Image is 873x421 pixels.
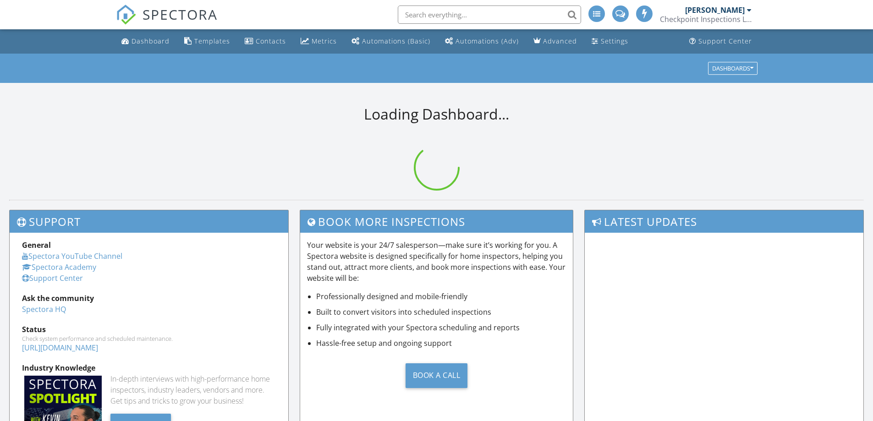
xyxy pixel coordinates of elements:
input: Search everything... [398,5,581,24]
h3: Support [10,210,288,233]
div: In-depth interviews with high-performance home inspectors, industry leaders, vendors and more. Ge... [110,373,276,406]
div: Templates [194,37,230,45]
a: Metrics [297,33,340,50]
a: Automations (Basic) [348,33,434,50]
a: Contacts [241,33,290,50]
a: Advanced [530,33,581,50]
a: SPECTORA [116,12,218,32]
a: Dashboard [118,33,173,50]
div: Advanced [543,37,577,45]
a: Automations (Advanced) [441,33,522,50]
div: Ask the community [22,293,276,304]
div: Dashboard [132,37,170,45]
img: The Best Home Inspection Software - Spectora [116,5,136,25]
strong: General [22,240,51,250]
div: Automations (Adv) [456,37,519,45]
li: Built to convert visitors into scheduled inspections [316,306,566,317]
div: Settings [601,37,628,45]
li: Fully integrated with your Spectora scheduling and reports [316,322,566,333]
h3: Book More Inspections [300,210,573,233]
a: Spectora YouTube Channel [22,251,122,261]
div: [PERSON_NAME] [685,5,745,15]
div: Dashboards [712,65,753,71]
a: Spectora HQ [22,304,66,314]
span: SPECTORA [143,5,218,24]
li: Professionally designed and mobile-friendly [316,291,566,302]
a: Spectora Academy [22,262,96,272]
a: Templates [181,33,234,50]
div: Checkpoint Inspections LLC [660,15,752,24]
a: Book a Call [307,356,566,395]
a: Support Center [686,33,756,50]
a: [URL][DOMAIN_NAME] [22,343,98,353]
div: Industry Knowledge [22,362,276,373]
div: Status [22,324,276,335]
div: Metrics [312,37,337,45]
div: Automations (Basic) [362,37,430,45]
li: Hassle-free setup and ongoing support [316,338,566,349]
div: Support Center [698,37,752,45]
h3: Latest Updates [585,210,863,233]
div: Contacts [256,37,286,45]
div: Book a Call [406,363,468,388]
button: Dashboards [708,62,758,75]
div: Check system performance and scheduled maintenance. [22,335,276,342]
p: Your website is your 24/7 salesperson—make sure it’s working for you. A Spectora website is desig... [307,240,566,284]
a: Support Center [22,273,83,283]
a: Settings [588,33,632,50]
